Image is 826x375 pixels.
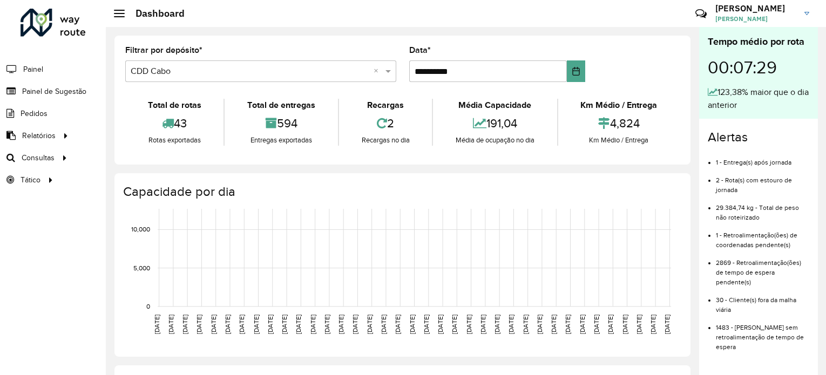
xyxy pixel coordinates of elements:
div: Média de ocupação no dia [436,135,554,146]
text: [DATE] [309,315,316,334]
span: [PERSON_NAME] [715,14,796,24]
div: Recargas [342,99,429,112]
li: 29.384,74 kg - Total de peso não roteirizado [716,195,809,222]
text: 10,000 [131,226,150,233]
div: Rotas exportadas [128,135,221,146]
text: [DATE] [564,315,571,334]
text: [DATE] [493,315,500,334]
div: Recargas no dia [342,135,429,146]
text: [DATE] [607,315,614,334]
text: [DATE] [550,315,557,334]
text: [DATE] [507,315,514,334]
li: 1 - Entrega(s) após jornada [716,149,809,167]
div: Total de rotas [128,99,221,112]
text: [DATE] [153,315,160,334]
button: Choose Date [567,60,585,82]
li: 1 - Retroalimentação(ões) de coordenadas pendente(s) [716,222,809,250]
text: [DATE] [210,315,217,334]
text: [DATE] [181,315,188,334]
div: Km Médio / Entrega [561,135,677,146]
text: 0 [146,303,150,310]
text: [DATE] [380,315,387,334]
h4: Alertas [708,129,809,145]
text: [DATE] [224,315,231,334]
text: [DATE] [649,315,656,334]
div: 123,38% maior que o dia anterior [708,86,809,112]
h3: [PERSON_NAME] [715,3,796,13]
span: Relatórios [22,130,56,141]
text: [DATE] [295,315,302,334]
li: 2 - Rota(s) com estouro de jornada [716,167,809,195]
text: 5,000 [133,264,150,271]
text: [DATE] [267,315,274,334]
span: Consultas [22,152,55,163]
text: [DATE] [195,315,202,334]
li: 30 - Cliente(s) fora da malha viária [716,287,809,315]
span: Clear all [374,65,383,78]
div: Média Capacidade [436,99,554,112]
text: [DATE] [579,315,586,334]
li: 1483 - [PERSON_NAME] sem retroalimentação de tempo de espera [716,315,809,352]
div: 00:07:29 [708,49,809,86]
text: [DATE] [409,315,416,334]
label: Filtrar por depósito [125,44,202,57]
div: Tempo médio por rota [708,35,809,49]
div: 594 [227,112,335,135]
span: Pedidos [21,108,48,119]
div: Total de entregas [227,99,335,112]
a: Contato Rápido [689,2,713,25]
div: 4,824 [561,112,677,135]
li: 2869 - Retroalimentação(ões) de tempo de espera pendente(s) [716,250,809,287]
label: Data [409,44,431,57]
text: [DATE] [621,315,628,334]
text: [DATE] [536,315,543,334]
text: [DATE] [253,315,260,334]
text: [DATE] [394,315,401,334]
text: [DATE] [522,315,529,334]
div: 2 [342,112,429,135]
text: [DATE] [281,315,288,334]
text: [DATE] [238,315,245,334]
text: [DATE] [635,315,642,334]
span: Painel [23,64,43,75]
text: [DATE] [663,315,671,334]
text: [DATE] [351,315,358,334]
h2: Dashboard [125,8,185,19]
text: [DATE] [337,315,344,334]
div: Km Médio / Entrega [561,99,677,112]
text: [DATE] [423,315,430,334]
div: 191,04 [436,112,554,135]
div: 43 [128,112,221,135]
text: [DATE] [366,315,373,334]
text: [DATE] [323,315,330,334]
div: Entregas exportadas [227,135,335,146]
text: [DATE] [465,315,472,334]
text: [DATE] [167,315,174,334]
text: [DATE] [593,315,600,334]
span: Tático [21,174,40,186]
text: [DATE] [479,315,486,334]
text: [DATE] [437,315,444,334]
h4: Capacidade por dia [123,184,680,200]
text: [DATE] [451,315,458,334]
span: Painel de Sugestão [22,86,86,97]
